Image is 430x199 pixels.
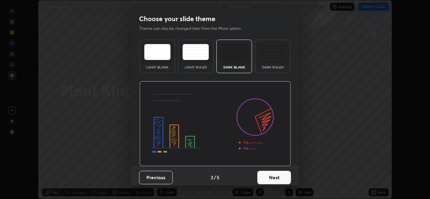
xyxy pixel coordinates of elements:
h4: 5 [217,174,219,181]
img: lightTheme.e5ed3b09.svg [144,44,171,60]
div: Dark Blank [221,65,248,69]
img: lightRuledTheme.5fabf969.svg [182,44,209,60]
h2: Choose your slide theme [139,14,215,23]
div: Light Ruled [182,65,209,69]
h4: 3 [211,174,213,181]
img: darkThemeBanner.d06ce4a2.svg [139,81,291,166]
img: darkTheme.f0cc69e5.svg [221,44,248,60]
h4: / [214,174,216,181]
div: Dark Ruled [259,65,286,69]
button: Next [257,171,291,184]
img: darkRuledTheme.de295e13.svg [259,44,286,60]
button: Previous [139,171,173,184]
p: Theme can also be changed later from the More option [139,26,248,32]
div: Light Blank [144,65,171,69]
